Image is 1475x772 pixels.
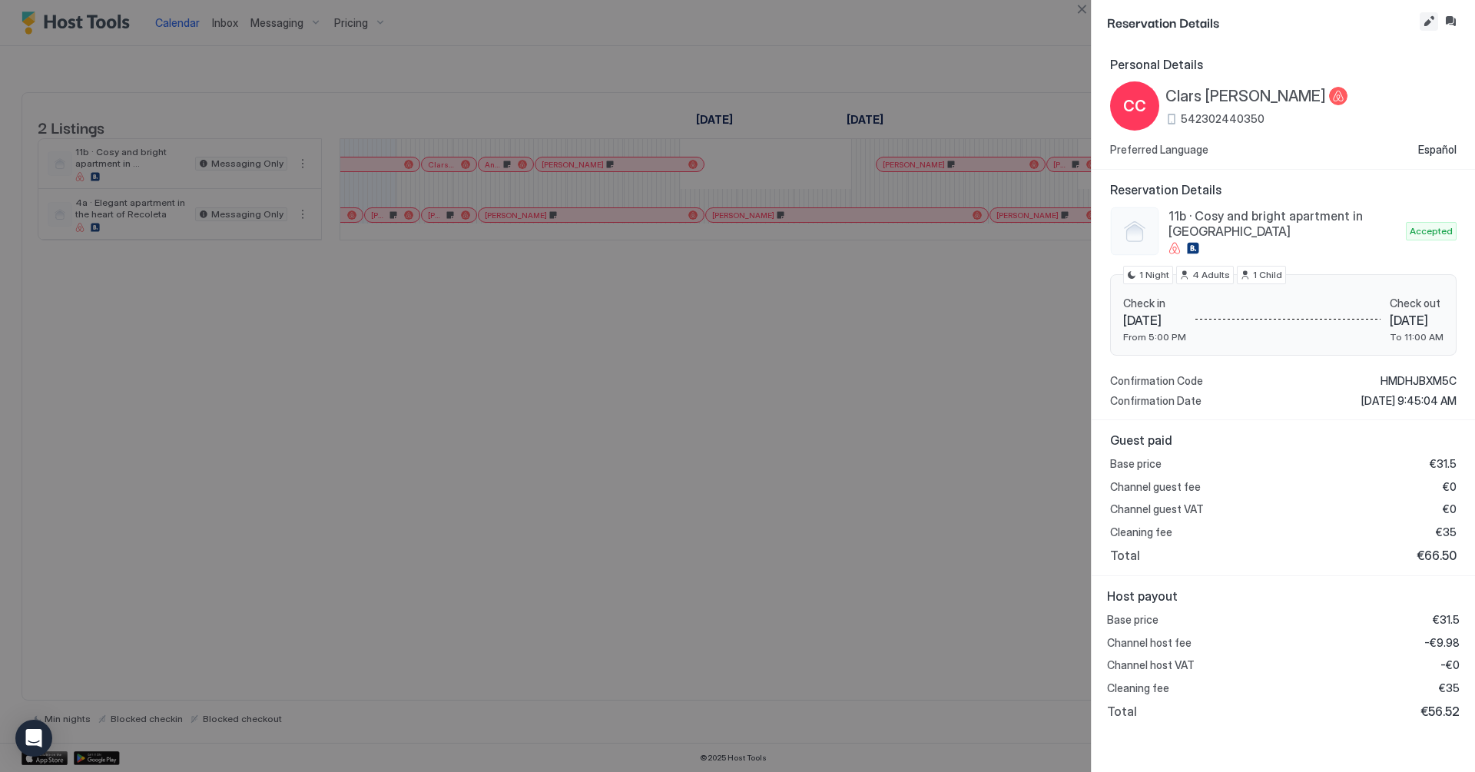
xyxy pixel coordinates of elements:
span: Check in [1123,297,1186,310]
span: Accepted [1410,224,1453,238]
span: €31.5 [1430,457,1457,471]
div: Open Intercom Messenger [15,720,52,757]
span: [DATE] [1390,313,1444,328]
button: Edit reservation [1420,12,1438,31]
span: Base price [1110,457,1162,471]
span: 1 Child [1253,268,1282,282]
span: €0 [1443,480,1457,494]
span: €35 [1439,681,1460,695]
span: Español [1418,143,1457,157]
span: Clars [PERSON_NAME] [1165,87,1326,106]
span: Cleaning fee [1107,681,1169,695]
button: Inbox [1441,12,1460,31]
span: €0 [1443,502,1457,516]
span: Channel guest VAT [1110,502,1204,516]
span: 4 Adults [1192,268,1230,282]
span: [DATE] [1123,313,1186,328]
span: Host payout [1107,588,1460,604]
span: Reservation Details [1107,12,1417,31]
span: Guest paid [1110,432,1457,448]
span: From 5:00 PM [1123,331,1186,343]
span: €31.5 [1433,613,1460,627]
span: Total [1107,704,1137,719]
span: Base price [1107,613,1158,627]
span: Confirmation Date [1110,394,1202,408]
span: Channel host fee [1107,636,1192,650]
span: 11b · Cosy and bright apartment in [GEOGRAPHIC_DATA] [1168,208,1400,239]
span: HMDHJBXM5C [1381,374,1457,388]
span: Confirmation Code [1110,374,1203,388]
span: €35 [1436,525,1457,539]
span: 542302440350 [1181,112,1265,126]
span: Channel host VAT [1107,658,1195,672]
span: CC [1123,94,1146,118]
span: Cleaning fee [1110,525,1172,539]
span: Total [1110,548,1140,563]
span: Check out [1390,297,1444,310]
span: To 11:00 AM [1390,331,1444,343]
span: [DATE] 9:45:04 AM [1361,394,1457,408]
span: €66.50 [1417,548,1457,563]
span: €56.52 [1420,704,1460,719]
span: -€9.98 [1424,636,1460,650]
span: Channel guest fee [1110,480,1201,494]
span: -€0 [1440,658,1460,672]
span: Reservation Details [1110,182,1457,197]
span: 1 Night [1139,268,1169,282]
span: Preferred Language [1110,143,1208,157]
span: Personal Details [1110,57,1457,72]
